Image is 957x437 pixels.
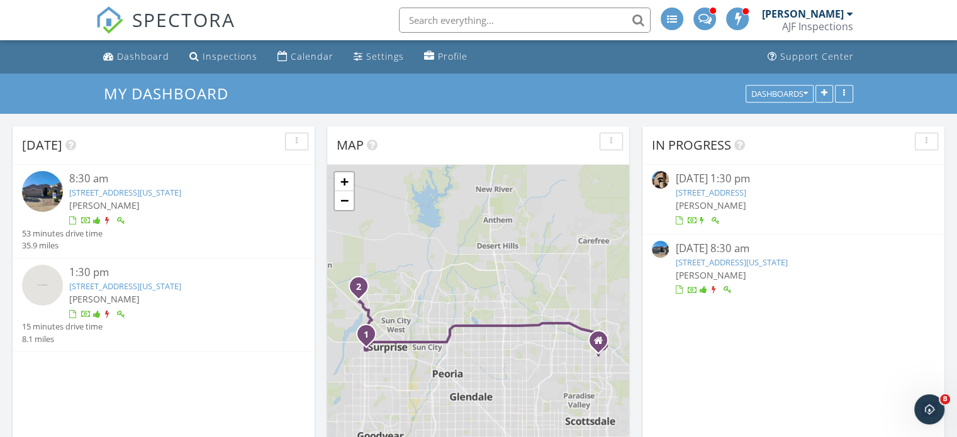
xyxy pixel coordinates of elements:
i: 2 [356,283,361,292]
div: 14201 N Hayden Rd Suite A4, Scottsdale AZ 85260 [598,340,606,348]
a: Dashboard [98,45,174,69]
div: [PERSON_NAME] [762,8,844,20]
img: 9569934%2Fcover_photos%2FRNBZ8x71Hi6uVglQTR56%2Fsmall.jpg [22,171,63,212]
span: [PERSON_NAME] [675,269,746,281]
div: 35.9 miles [22,240,103,252]
a: Settings [349,45,409,69]
div: Profile [438,50,467,62]
img: streetview [22,265,63,306]
div: Dashboard [117,50,169,62]
img: 9569934%2Fcover_photos%2FRNBZ8x71Hi6uVglQTR56%2Fsmall.jpg [652,241,669,258]
div: 53 minutes drive time [22,228,103,240]
div: 16559 W Saguaro Ln , Surprise, Arizona 85388 [366,334,374,341]
button: Dashboards [746,85,814,102]
a: 8:30 am [STREET_ADDRESS][US_STATE] [PERSON_NAME] 53 minutes drive time 35.9 miles [22,171,305,252]
img: The Best Home Inspection Software - Spectora [96,6,123,34]
span: 8 [940,394,950,404]
iframe: Intercom live chat [914,394,944,424]
div: Inspections [203,50,257,62]
span: Map [337,136,364,153]
div: [DATE] 1:30 pm [675,171,911,187]
div: Calendar [291,50,333,62]
a: SPECTORA [96,17,235,43]
div: AJF Inspections [782,20,853,33]
a: Zoom out [335,191,354,210]
div: [DATE] 8:30 am [675,241,911,257]
span: [PERSON_NAME] [69,199,140,211]
div: Dashboards [751,89,808,98]
div: 8.1 miles [22,333,103,345]
a: [STREET_ADDRESS] [675,187,746,198]
span: [DATE] [22,136,62,153]
span: In Progress [652,136,731,153]
a: Inspections [184,45,262,69]
a: [DATE] 1:30 pm [STREET_ADDRESS] [PERSON_NAME] [652,171,935,227]
div: 1:30 pm [69,265,282,280]
div: Support Center [780,50,854,62]
input: Search everything... [399,8,651,33]
div: 15 minutes drive time [22,321,103,333]
a: [STREET_ADDRESS][US_STATE] [675,257,787,268]
img: 9545117%2Fcover_photos%2FpWqScV2bshcB0JpuhxvF%2Fsmall.jpg [652,171,669,188]
div: Settings [366,50,404,62]
a: 1:30 pm [STREET_ADDRESS][US_STATE] [PERSON_NAME] 15 minutes drive time 8.1 miles [22,265,305,345]
a: [STREET_ADDRESS][US_STATE] [69,280,181,292]
a: [STREET_ADDRESS][US_STATE] [69,187,181,198]
a: Support Center [763,45,859,69]
a: Profile [419,45,473,69]
a: Zoom in [335,172,354,191]
a: [DATE] 8:30 am [STREET_ADDRESS][US_STATE] [PERSON_NAME] [652,241,935,297]
span: SPECTORA [132,6,235,33]
div: 8:30 am [69,171,282,187]
a: Calendar [272,45,339,69]
i: 1 [364,331,369,340]
span: [PERSON_NAME] [69,293,140,305]
a: My Dashboard [104,83,239,104]
div: 25188 N 174th Ave , Surprise, Arizona 85387 [359,286,366,294]
span: [PERSON_NAME] [675,199,746,211]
